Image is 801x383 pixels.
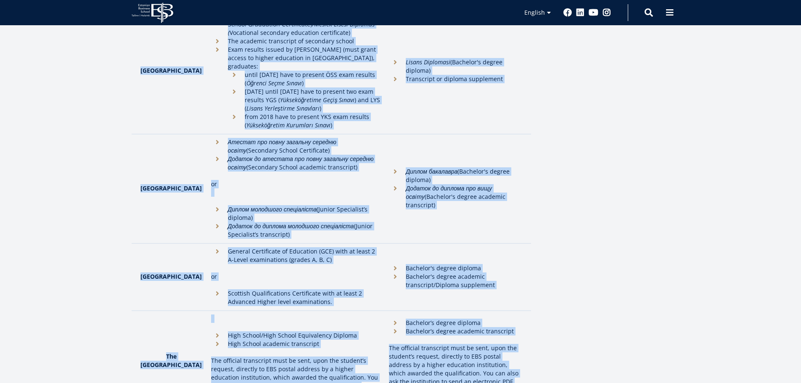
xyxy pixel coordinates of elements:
strong: [GEOGRAPHIC_DATA] [140,184,202,192]
li: High School/High School Equivalency Diploma [211,331,381,340]
strong: The [GEOGRAPHIC_DATA] [140,352,202,369]
em: Lisans Yerleştirme Sınavları [246,104,320,112]
li: Transcript or diploma supplement [389,75,522,83]
li: Exam results issued by [PERSON_NAME] (must grant access to higher education in [GEOGRAPHIC_DATA])... [211,45,381,129]
em: Yükseköğretime Geçiş Sınavı [280,96,355,104]
li: Scottish Qualifications Certificate with at least 2 Advanced Higher level examinations. [211,289,381,306]
em: Meslek Lisesi Diplomas ( [228,20,375,37]
li: General Certificate of Education (GCE) with at least 2 A-Level examinations (grades A, B, C) [211,247,381,264]
p: or [211,272,381,281]
li: (Bachelor's degree diploma) [389,167,522,184]
em: Yükseköğretim Kurumları Sınavı [246,121,331,129]
li: (Junior Specialist’s transcript) [211,222,381,239]
em: Додаток до атестата про повну загальну середню освiту [228,155,374,171]
li: Bachelor's degree diploma [389,264,522,272]
a: Instagram [603,8,611,17]
li: High School academic transcript [211,340,381,348]
li: Bachelor’s degree diploma [389,319,522,327]
em: Додаток до диплома про вищу освiту [406,184,492,201]
li: [DATE] until [DATE] have to present two exam results YGS ( ) and LYS ( ) [228,87,381,113]
li: Bachelor's degree academic transcript/Diploma supplement [389,272,522,289]
p: or [211,180,381,188]
em: Диплом бакалавра [406,167,457,175]
li: The academic transcript of secondary school [211,37,381,45]
a: Facebook [563,8,572,17]
em: Атестат про повну загальну середню освiту [228,138,336,154]
li: Bachelor’s degree academic transcript [389,327,522,335]
i: (Bachelor's degree diploma) [406,58,502,74]
strong: [GEOGRAPHIC_DATA] [140,66,202,74]
em: Lisans Diplomasi [406,58,450,66]
li: (Bachelor's degree academic transcript) [389,184,522,209]
a: Youtube [589,8,598,17]
a: Linkedin [576,8,584,17]
li: (Secondary School Certificate) [211,138,381,155]
em: Öğrenci Seçme Sınavı [246,79,302,87]
li: until [DATE] have to present ÖSS exam results ( ) [228,71,381,87]
em: Додаток до диплома молодшого спеціаліста [228,222,354,230]
li: from 2018 have to present YKS exam results ( ) [228,113,381,129]
li: (Junior Specialist’s diploma) [211,205,381,222]
em: Диплом молодшого спеціаліста [228,205,317,213]
strong: [GEOGRAPHIC_DATA] [140,272,202,280]
li: (Secondary School academic transcript) [211,155,381,172]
